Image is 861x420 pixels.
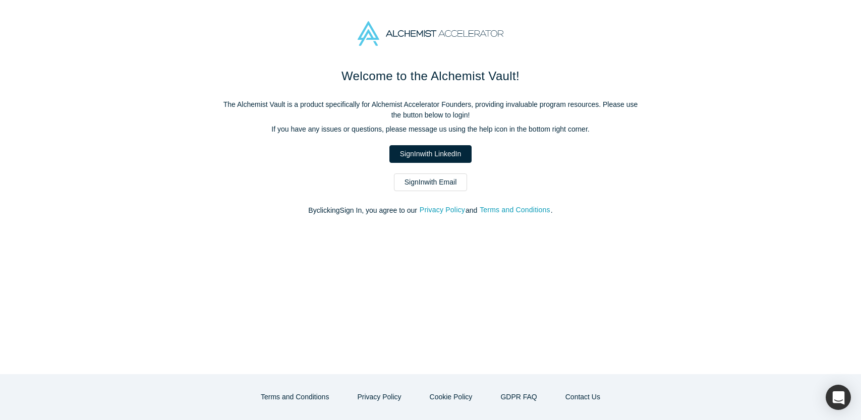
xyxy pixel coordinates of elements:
[419,388,483,406] button: Cookie Policy
[394,173,468,191] a: SignInwith Email
[490,388,547,406] a: GDPR FAQ
[555,388,611,406] button: Contact Us
[358,21,503,46] img: Alchemist Accelerator Logo
[250,388,339,406] button: Terms and Conditions
[219,205,643,216] p: By clicking Sign In , you agree to our and .
[219,99,643,121] p: The Alchemist Vault is a product specifically for Alchemist Accelerator Founders, providing inval...
[347,388,412,406] button: Privacy Policy
[219,124,643,135] p: If you have any issues or questions, please message us using the help icon in the bottom right co...
[389,145,472,163] a: SignInwith LinkedIn
[219,67,643,85] h1: Welcome to the Alchemist Vault!
[419,204,466,216] button: Privacy Policy
[479,204,551,216] button: Terms and Conditions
